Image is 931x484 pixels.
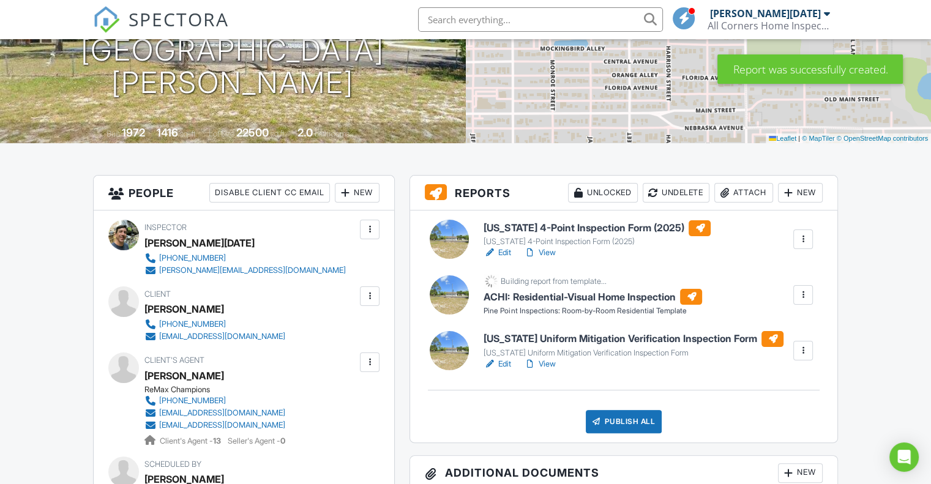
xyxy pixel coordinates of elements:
h3: Reports [410,176,837,210]
span: sq.ft. [271,129,286,138]
a: Edit [484,358,511,370]
span: Client's Agent [144,356,204,365]
a: Edit [484,247,511,259]
span: Scheduled By [144,460,201,469]
a: [US_STATE] Uniform Mitigation Verification Inspection Form [US_STATE] Uniform Mitigation Verifica... [484,331,783,358]
div: [PHONE_NUMBER] [159,396,226,406]
div: [PERSON_NAME][EMAIL_ADDRESS][DOMAIN_NAME] [159,266,346,275]
a: [EMAIL_ADDRESS][DOMAIN_NAME] [144,419,285,431]
div: [PERSON_NAME] [144,300,224,318]
a: [EMAIL_ADDRESS][DOMAIN_NAME] [144,407,285,419]
input: Search everything... [418,7,663,32]
a: SPECTORA [93,17,229,42]
a: [US_STATE] 4-Point Inspection Form (2025) [US_STATE] 4-Point Inspection Form (2025) [484,220,711,247]
span: Inspector [144,223,187,232]
div: Disable Client CC Email [209,183,330,203]
a: [PHONE_NUMBER] [144,318,285,330]
h6: [US_STATE] 4-Point Inspection Form (2025) [484,220,711,236]
div: [EMAIL_ADDRESS][DOMAIN_NAME] [159,332,285,341]
div: New [778,183,823,203]
div: Undelete [643,183,709,203]
div: Building report from template... [501,277,606,286]
a: [PHONE_NUMBER] [144,252,346,264]
a: © MapTiler [802,135,835,142]
span: SPECTORA [129,6,229,32]
a: © OpenStreetMap contributors [837,135,928,142]
strong: 0 [280,436,285,445]
h6: [US_STATE] Uniform Mitigation Verification Inspection Form [484,331,783,347]
div: All Corners Home Inspections [708,20,830,32]
div: [PERSON_NAME][DATE] [144,234,255,252]
div: [US_STATE] Uniform Mitigation Verification Inspection Form [484,348,783,358]
span: | [798,135,800,142]
div: Pine Point Inspections: Room-by-Room Residential Template [484,306,702,316]
div: Report was successfully created. [717,54,903,84]
a: View [523,247,555,259]
img: The Best Home Inspection Software - Spectora [93,6,120,33]
span: Client's Agent - [160,436,223,445]
a: [PERSON_NAME][EMAIL_ADDRESS][DOMAIN_NAME] [144,264,346,277]
h3: People [94,176,394,210]
a: [PHONE_NUMBER] [144,395,285,407]
div: New [335,183,380,203]
div: Unlocked [568,183,638,203]
div: New [778,463,823,483]
span: sq. ft. [180,129,197,138]
div: Publish All [586,410,662,433]
div: Open Intercom Messenger [889,442,919,472]
span: Client [144,289,171,299]
div: [EMAIL_ADDRESS][DOMAIN_NAME] [159,420,285,430]
div: [PHONE_NUMBER] [159,253,226,263]
a: [PERSON_NAME] [144,367,224,385]
a: View [523,358,555,370]
div: 2.0 [297,126,313,139]
h6: ACHI: Residential-Visual Home Inspection [484,289,702,305]
strong: 13 [213,436,221,445]
span: Lot Size [209,129,234,138]
div: ReMax Champions [144,385,295,395]
a: Leaflet [769,135,796,142]
div: 22500 [236,126,269,139]
span: bathrooms [315,129,350,138]
a: [EMAIL_ADDRESS][DOMAIN_NAME] [144,330,285,343]
div: 1972 [122,126,145,139]
img: loading-93afd81d04378562ca97960a6d0abf470c8f8241ccf6a1b4da771bf876922d1b.gif [484,274,499,289]
div: 1416 [157,126,178,139]
div: [EMAIL_ADDRESS][DOMAIN_NAME] [159,408,285,418]
div: Attach [714,183,773,203]
div: [US_STATE] 4-Point Inspection Form (2025) [484,237,711,247]
div: [PERSON_NAME][DATE] [710,7,821,20]
span: Built [107,129,120,138]
span: Seller's Agent - [228,436,285,445]
h1: [STREET_ADDRESS] [GEOGRAPHIC_DATA][PERSON_NAME] [20,2,446,99]
div: [PHONE_NUMBER] [159,319,226,329]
